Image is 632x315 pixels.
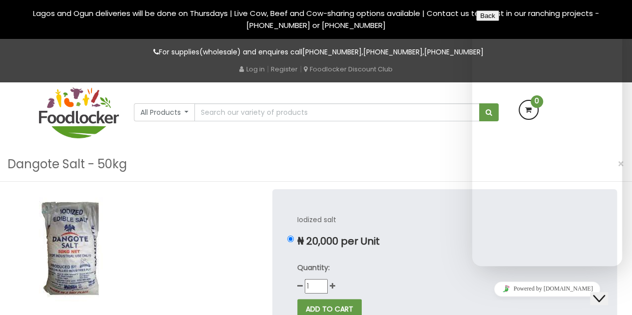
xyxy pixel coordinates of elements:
strong: Quantity: [297,263,330,273]
p: ₦ 20,000 per Unit [297,236,592,247]
input: Search our variety of products [194,103,479,121]
p: Iodized salt [297,214,592,226]
img: Dangote Salt - 50kg [15,189,127,302]
iframe: chat widget [472,278,622,300]
img: FoodLocker [39,87,119,138]
span: | [300,64,302,74]
span: | [267,64,269,74]
h3: Dangote Salt - 50kg [7,155,127,174]
a: Foodlocker Discount Club [304,64,393,74]
p: For supplies(wholesale) and enquires call , , [39,46,594,58]
a: [PHONE_NUMBER] [363,47,423,57]
button: All Products [134,103,195,121]
a: Log in [239,64,265,74]
a: Register [271,64,298,74]
a: [PHONE_NUMBER] [302,47,362,57]
iframe: chat widget [472,6,622,266]
span: Lagos and Ogun deliveries will be done on Thursdays | Live Cow, Beef and Cow-sharing options avai... [33,8,599,30]
input: ₦ 20,000 per Unit [287,236,294,242]
iframe: chat widget [590,275,622,305]
a: [PHONE_NUMBER] [424,47,484,57]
